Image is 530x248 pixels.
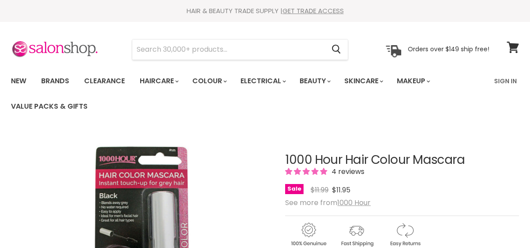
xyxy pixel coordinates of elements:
a: Brands [35,72,76,90]
a: Skincare [338,72,389,90]
a: Sign In [489,72,522,90]
ul: Main menu [4,68,489,119]
a: Makeup [390,72,435,90]
form: Product [132,39,348,60]
a: 1000 Hour [337,198,371,208]
img: returns.gif [382,221,428,248]
a: Clearance [78,72,131,90]
a: Value Packs & Gifts [4,97,94,116]
a: Beauty [293,72,336,90]
span: Sale [285,184,304,194]
img: genuine.gif [285,221,332,248]
span: 5.00 stars [285,167,329,177]
a: New [4,72,33,90]
span: See more from [285,198,371,208]
p: Orders over $149 ship free! [408,45,489,53]
a: Haircare [133,72,184,90]
span: $11.99 [311,185,329,195]
a: GET TRADE ACCESS [283,6,344,15]
a: Electrical [234,72,291,90]
img: shipping.gif [333,221,380,248]
button: Search [325,39,348,60]
h1: 1000 Hour Hair Colour Mascara [285,153,519,167]
input: Search [132,39,325,60]
span: $11.95 [332,185,350,195]
span: 4 reviews [329,167,364,177]
a: Colour [186,72,232,90]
